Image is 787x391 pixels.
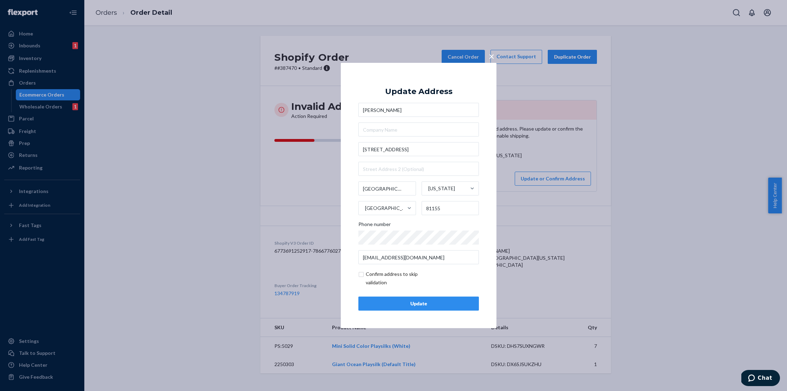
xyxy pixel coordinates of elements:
[358,162,479,176] input: Street Address 2 (Optional)
[358,181,416,195] input: City
[358,250,479,264] input: Email (Only Required for International)
[358,103,479,117] input: First & Last Name
[358,142,479,156] input: Street Address
[385,87,453,96] div: Update Address
[489,50,494,62] span: ×
[741,370,780,387] iframe: Opens a widget where you can chat to one of our agents
[365,205,406,212] div: [GEOGRAPHIC_DATA]
[358,297,479,311] button: Update
[358,221,391,231] span: Phone number
[422,201,479,215] input: ZIP Code
[364,201,365,215] input: [GEOGRAPHIC_DATA]
[364,300,473,307] div: Update
[358,122,479,137] input: Company Name
[428,185,455,192] div: [US_STATE]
